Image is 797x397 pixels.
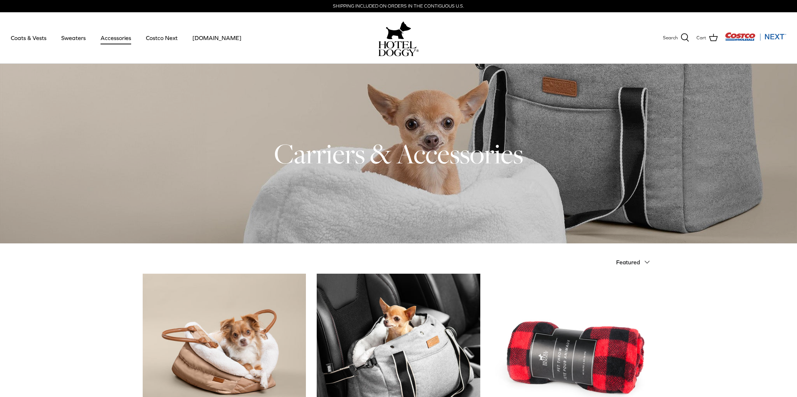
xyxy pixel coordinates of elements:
[725,32,786,41] img: Costco Next
[4,26,53,50] a: Coats & Vests
[616,254,654,270] button: Featured
[663,34,678,42] span: Search
[94,26,138,50] a: Accessories
[55,26,92,50] a: Sweaters
[725,37,786,42] a: Visit Costco Next
[139,26,184,50] a: Costco Next
[663,33,689,43] a: Search
[696,34,706,42] span: Cart
[696,33,718,43] a: Cart
[616,259,640,265] span: Featured
[378,41,419,56] img: hoteldoggycom
[143,136,654,171] h1: Carriers & Accessories
[378,19,419,56] a: hoteldoggy.com hoteldoggycom
[186,26,248,50] a: [DOMAIN_NAME]
[386,19,411,41] img: hoteldoggy.com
